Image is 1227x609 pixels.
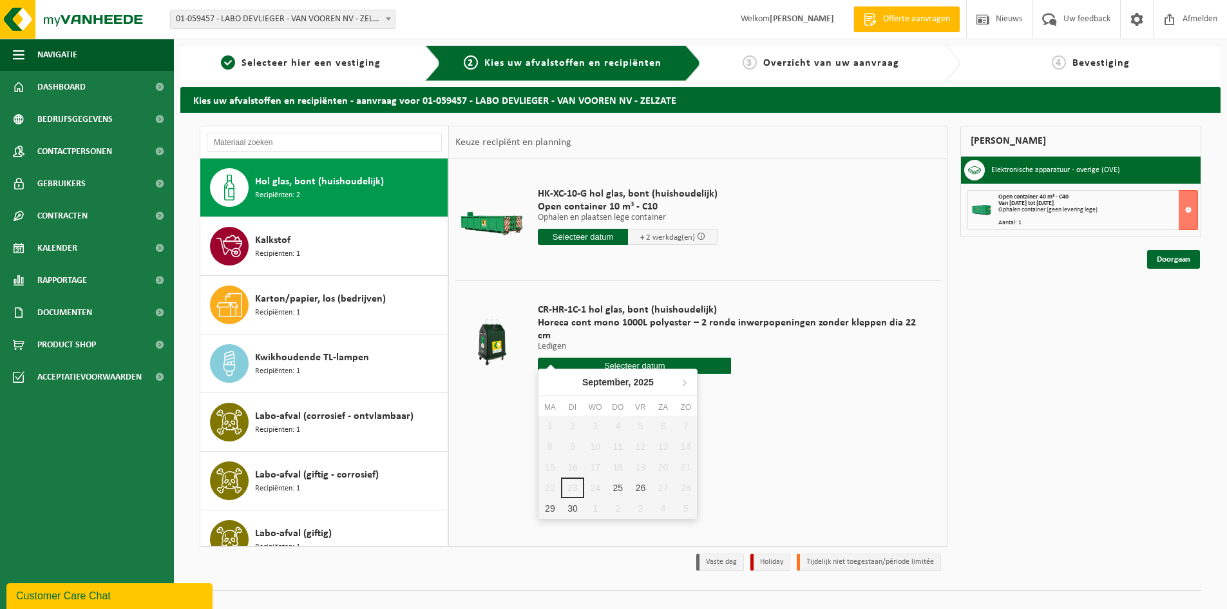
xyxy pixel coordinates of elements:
span: Gebruikers [37,168,86,200]
span: Kwikhoudende TL-lampen [255,350,369,365]
li: Vaste dag [696,554,744,571]
strong: [PERSON_NAME] [770,14,834,24]
span: + 2 werkdag(en) [640,233,695,242]
span: Recipiënten: 1 [255,307,300,319]
span: Hol glas, bont (huishoudelijk) [255,174,384,189]
a: 1Selecteer hier een vestiging [187,55,415,71]
span: Recipiënten: 2 [255,189,300,202]
span: CR-HR-1C-1 hol glas, bont (huishoudelijk) [538,304,924,316]
span: Navigatie [37,39,77,71]
a: Doorgaan [1147,250,1200,269]
div: 1 [584,498,607,519]
span: Recipiënten: 1 [255,365,300,378]
span: Open container 10 m³ - C10 [538,200,718,213]
div: za [652,401,674,414]
iframe: chat widget [6,581,215,609]
div: [PERSON_NAME] [960,126,1201,157]
div: ma [538,401,561,414]
div: Aantal: 1 [998,220,1197,226]
span: Contracten [37,200,88,232]
a: Offerte aanvragen [853,6,960,32]
p: Ledigen [538,342,924,351]
span: Documenten [37,296,92,329]
span: HK-XC-10-G hol glas, bont (huishoudelijk) [538,188,718,200]
span: Recipiënten: 1 [255,483,300,495]
input: Selecteer datum [538,358,731,374]
span: Recipiënten: 1 [255,541,300,554]
span: Labo-afval (giftig) [255,526,332,541]
div: Keuze recipiënt en planning [449,126,578,159]
div: 30 [561,498,584,519]
span: Recipiënten: 1 [255,424,300,436]
div: 2 [607,498,629,519]
h3: Elektronische apparatuur - overige (OVE) [991,160,1120,180]
span: 01-059457 - LABO DEVLIEGER - VAN VOOREN NV - ZELZATE [171,10,395,28]
span: Kies uw afvalstoffen en recipiënten [484,58,661,68]
button: Labo-afval (giftig) Recipiënten: 1 [200,510,448,569]
input: Materiaal zoeken [207,133,442,152]
div: 3 [629,498,652,519]
div: wo [584,401,607,414]
button: Labo-afval (giftig - corrosief) Recipiënten: 1 [200,452,448,510]
span: 3 [743,55,757,70]
span: Dashboard [37,71,86,103]
button: Kwikhoudende TL-lampen Recipiënten: 1 [200,334,448,393]
span: Rapportage [37,264,87,296]
button: Labo-afval (corrosief - ontvlambaar) Recipiënten: 1 [200,393,448,452]
strong: Van [DATE] tot [DATE] [998,200,1054,207]
div: September, [577,372,659,392]
span: 2 [464,55,478,70]
span: 1 [221,55,235,70]
span: Acceptatievoorwaarden [37,361,142,393]
p: Ophalen en plaatsen lege container [538,213,718,222]
span: Kalender [37,232,77,264]
span: 4 [1052,55,1066,70]
span: Karton/papier, los (bedrijven) [255,291,386,307]
span: Offerte aanvragen [880,13,953,26]
div: 29 [538,498,561,519]
li: Tijdelijk niet toegestaan/période limitée [797,554,941,571]
span: Open container 40 m³ - C40 [998,193,1069,200]
span: Bevestiging [1072,58,1130,68]
div: zo [674,401,697,414]
span: Bedrijfsgegevens [37,103,113,135]
span: Product Shop [37,329,96,361]
div: vr [629,401,652,414]
button: Kalkstof Recipiënten: 1 [200,217,448,276]
div: di [561,401,584,414]
input: Selecteer datum [538,229,628,245]
span: Labo-afval (giftig - corrosief) [255,467,379,483]
span: Selecteer hier een vestiging [242,58,381,68]
i: 2025 [634,378,654,387]
span: Horeca cont mono 1000L polyester – 2 ronde inwerpopeningen zonder kleppen dia 22 cm [538,316,924,342]
span: Labo-afval (corrosief - ontvlambaar) [255,409,414,424]
span: Kalkstof [255,233,290,248]
li: Holiday [750,554,790,571]
div: 26 [629,478,652,498]
div: 25 [607,478,629,498]
div: Ophalen container (geen levering lege) [998,207,1197,213]
button: Hol glas, bont (huishoudelijk) Recipiënten: 2 [200,159,448,217]
div: do [607,401,629,414]
span: Contactpersonen [37,135,112,168]
span: Recipiënten: 1 [255,248,300,260]
span: Overzicht van uw aanvraag [763,58,899,68]
span: 01-059457 - LABO DEVLIEGER - VAN VOOREN NV - ZELZATE [170,10,395,29]
h2: Kies uw afvalstoffen en recipiënten - aanvraag voor 01-059457 - LABO DEVLIEGER - VAN VOOREN NV - ... [180,87,1221,112]
button: Karton/papier, los (bedrijven) Recipiënten: 1 [200,276,448,334]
